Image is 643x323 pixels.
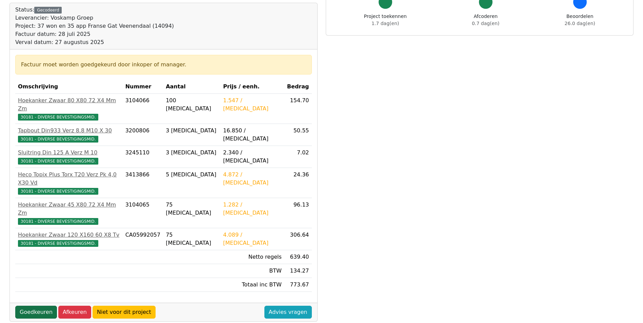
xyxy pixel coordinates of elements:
a: Hoekanker Zwaar 45 X80 72 X4 Mm Zm30181 - DIVERSE BEVESTIGINGSMID. [18,201,120,225]
th: Bedrag [284,80,312,94]
td: 3413866 [123,168,163,198]
td: 639.40 [284,250,312,264]
div: Hoekanker Zwaar 120 X160 60 X8 Tv [18,231,120,239]
div: 4.872 / [MEDICAL_DATA] [223,171,282,187]
span: 30181 - DIVERSE BEVESTIGINGSMID. [18,218,98,225]
div: 1.547 / [MEDICAL_DATA] [223,96,282,113]
div: 3 [MEDICAL_DATA] [166,149,218,157]
div: 16.850 / [MEDICAL_DATA] [223,127,282,143]
div: Leverancier: Voskamp Groep [15,14,174,22]
div: Project toekennen [364,13,407,27]
th: Nummer [123,80,163,94]
td: 96.13 [284,198,312,228]
a: Advies vragen [264,306,312,319]
div: Verval datum: 27 augustus 2025 [15,38,174,46]
a: Sluitring Din 125 A Verz M 1030181 - DIVERSE BEVESTIGINGSMID. [18,149,120,165]
a: Hoekanker Zwaar 120 X160 60 X8 Tv30181 - DIVERSE BEVESTIGINGSMID. [18,231,120,247]
div: Gecodeerd [34,7,62,14]
div: 100 [MEDICAL_DATA] [166,96,218,113]
td: 773.67 [284,278,312,292]
div: Sluitring Din 125 A Verz M 10 [18,149,120,157]
td: CA05992057 [123,228,163,250]
div: Beoordelen [565,13,595,27]
td: 3104065 [123,198,163,228]
div: Status: [15,6,174,46]
span: 1.7 dag(en) [371,21,399,26]
a: Goedkeuren [15,306,57,319]
div: Heco Topix Plus Torx T20 Verz Pk 4,0 X30 Vd [18,171,120,187]
a: Hoekanker Zwaar 80 X80 72 X4 Mm Zm30181 - DIVERSE BEVESTIGINGSMID. [18,96,120,121]
div: 1.282 / [MEDICAL_DATA] [223,201,282,217]
div: 2.340 / [MEDICAL_DATA] [223,149,282,165]
a: Afkeuren [58,306,91,319]
span: 30181 - DIVERSE BEVESTIGINGSMID. [18,240,98,247]
div: 3 [MEDICAL_DATA] [166,127,218,135]
th: Aantal [163,80,220,94]
div: 5 [MEDICAL_DATA] [166,171,218,179]
td: 3200806 [123,124,163,146]
div: Tapbout Din933 Verz 8.8 M10 X 30 [18,127,120,135]
td: BTW [220,264,284,278]
div: 75 [MEDICAL_DATA] [166,201,218,217]
span: 26.0 dag(en) [565,21,595,26]
span: 0.7 dag(en) [472,21,499,26]
span: 30181 - DIVERSE BEVESTIGINGSMID. [18,158,98,165]
td: 50.55 [284,124,312,146]
div: Hoekanker Zwaar 45 X80 72 X4 Mm Zm [18,201,120,217]
div: Project: 37 won en 35 app Franse Gat Veenendaal (14094) [15,22,174,30]
td: 306.64 [284,228,312,250]
td: Totaal inc BTW [220,278,284,292]
div: Factuur moet worden goedgekeurd door inkoper of manager. [21,61,306,69]
td: 7.02 [284,146,312,168]
div: Factuur datum: 28 juli 2025 [15,30,174,38]
td: 154.70 [284,94,312,124]
div: 75 [MEDICAL_DATA] [166,231,218,247]
span: 30181 - DIVERSE BEVESTIGINGSMID. [18,188,98,195]
td: Netto regels [220,250,284,264]
span: 30181 - DIVERSE BEVESTIGINGSMID. [18,136,98,143]
th: Prijs / eenh. [220,80,284,94]
a: Niet voor dit project [93,306,156,319]
span: 30181 - DIVERSE BEVESTIGINGSMID. [18,114,98,121]
div: Hoekanker Zwaar 80 X80 72 X4 Mm Zm [18,96,120,113]
div: 4.089 / [MEDICAL_DATA] [223,231,282,247]
a: Heco Topix Plus Torx T20 Verz Pk 4,0 X30 Vd30181 - DIVERSE BEVESTIGINGSMID. [18,171,120,195]
td: 3245110 [123,146,163,168]
th: Omschrijving [15,80,123,94]
td: 134.27 [284,264,312,278]
td: 3104066 [123,94,163,124]
div: Afcoderen [472,13,499,27]
a: Tapbout Din933 Verz 8.8 M10 X 3030181 - DIVERSE BEVESTIGINGSMID. [18,127,120,143]
td: 24.36 [284,168,312,198]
